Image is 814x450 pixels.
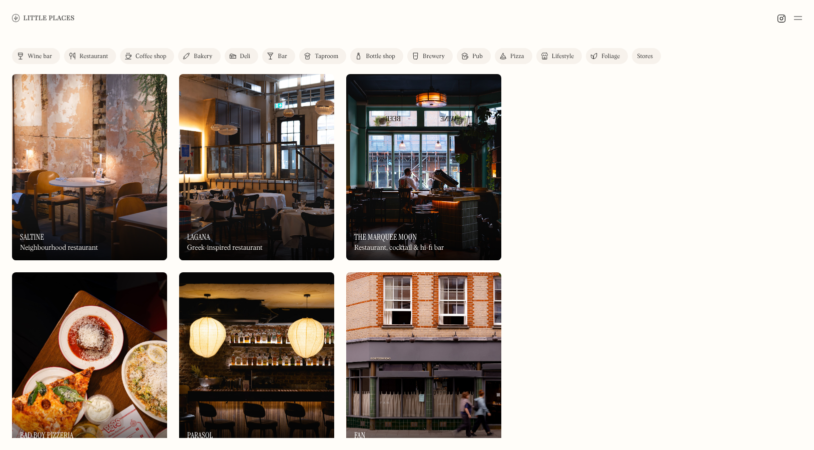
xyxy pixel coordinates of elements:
[536,48,582,64] a: Lifestyle
[278,54,287,60] div: Bar
[407,48,453,64] a: Brewery
[510,54,524,60] div: Pizza
[225,48,259,64] a: Deli
[20,244,98,252] div: Neighbourhood restaurant
[457,48,491,64] a: Pub
[354,232,417,242] h3: The Marquee Moon
[423,54,445,60] div: Brewery
[552,54,574,60] div: Lifestyle
[262,48,295,64] a: Bar
[315,54,338,60] div: Taproom
[12,48,60,64] a: Wine bar
[637,54,653,60] div: Stores
[601,54,620,60] div: Foliage
[187,244,263,252] div: Greek-inspired restaurant
[12,74,167,260] a: SaltineSaltineSaltineNeighbourhood restaurant
[472,54,483,60] div: Pub
[495,48,532,64] a: Pizza
[346,74,501,260] img: The Marquee Moon
[354,244,444,252] div: Restaurant, cocktail & hi-fi bar
[178,48,220,64] a: Bakery
[346,74,501,260] a: The Marquee MoonThe Marquee MoonThe Marquee MoonRestaurant, cocktail & hi-fi bar
[240,54,251,60] div: Deli
[20,232,44,242] h3: Saltine
[586,48,628,64] a: Foliage
[12,74,167,260] img: Saltine
[350,48,403,64] a: Bottle shop
[194,54,212,60] div: Bakery
[354,430,365,440] h3: Fan
[20,430,74,440] h3: Bad Boy Pizzeria
[179,74,334,260] a: LaganaLaganaLaganaGreek-inspired restaurant
[366,54,395,60] div: Bottle shop
[28,54,52,60] div: Wine bar
[187,232,210,242] h3: Lagana
[64,48,116,64] a: Restaurant
[299,48,346,64] a: Taproom
[187,430,213,440] h3: Parasol
[179,74,334,260] img: Lagana
[120,48,174,64] a: Coffee shop
[632,48,661,64] a: Stores
[80,54,108,60] div: Restaurant
[136,54,166,60] div: Coffee shop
